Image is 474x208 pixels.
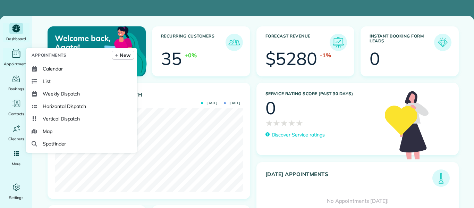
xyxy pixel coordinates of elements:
[12,160,20,167] span: More
[201,101,217,105] span: [DATE]
[272,131,325,139] p: Discover Service ratings
[280,117,288,129] span: ★
[29,138,134,150] a: Spotfinder
[43,78,51,85] span: List
[81,18,148,86] img: dashboard_welcome-42a62b7d889689a78055ac9021e634bf52bae3f8056760290aed330b23ab8690.png
[29,88,134,100] a: Weekly Dispatch
[185,51,197,59] div: +0%
[265,131,325,139] a: Discover Service ratings
[32,52,66,59] span: Appointments
[43,65,63,72] span: Calendar
[29,113,134,125] a: Vertical Dispatch
[224,101,240,105] span: [DATE]
[265,34,330,51] h3: Forecast Revenue
[43,115,80,122] span: Vertical Dispatch
[55,34,113,52] p: Welcome back, Agata!
[331,35,345,49] img: icon_forecast_revenue-8c13a41c7ed35a8dcfafea3cbb826a0462acb37728057bba2d056411b612bbbe.png
[3,123,29,142] a: Cleaners
[43,103,86,110] span: Horizontal Dispatch
[265,50,318,67] div: $5280
[57,92,243,98] h3: Actual Revenue this month
[29,125,134,138] a: Map
[43,128,52,135] span: Map
[4,60,29,67] span: Appointments
[265,91,378,96] h3: Service Rating score (past 30 days)
[320,51,331,59] div: -1%
[6,35,26,42] span: Dashboard
[29,75,134,88] a: List
[120,52,130,59] span: New
[3,48,29,67] a: Appointments
[112,51,134,60] a: New
[3,73,29,92] a: Bookings
[29,100,134,113] a: Horizontal Dispatch
[8,135,24,142] span: Cleaners
[43,90,80,97] span: Weekly Dispatch
[29,63,134,75] a: Calendar
[3,182,29,201] a: Settings
[265,171,433,187] h3: [DATE] Appointments
[273,117,280,129] span: ★
[370,34,434,51] h3: Instant Booking Form Leads
[8,110,24,117] span: Contacts
[434,171,448,185] img: icon_todays_appointments-901f7ab196bb0bea1936b74009e4eb5ffbc2d2711fa7634e0d609ed5ef32b18b.png
[3,23,29,42] a: Dashboard
[161,50,182,67] div: 35
[9,194,24,201] span: Settings
[8,85,24,92] span: Bookings
[436,35,450,49] img: icon_form_leads-04211a6a04a5b2264e4ee56bc0799ec3eb69b7e499cbb523a139df1d13a81ae0.png
[43,140,66,147] span: Spotfinder
[370,50,380,67] div: 0
[161,34,226,51] h3: Recurring Customers
[265,117,273,129] span: ★
[265,99,276,117] div: 0
[288,117,296,129] span: ★
[3,98,29,117] a: Contacts
[296,117,303,129] span: ★
[227,35,241,49] img: icon_recurring_customers-cf858462ba22bcd05b5a5880d41d6543d210077de5bb9ebc9590e49fd87d84ed.png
